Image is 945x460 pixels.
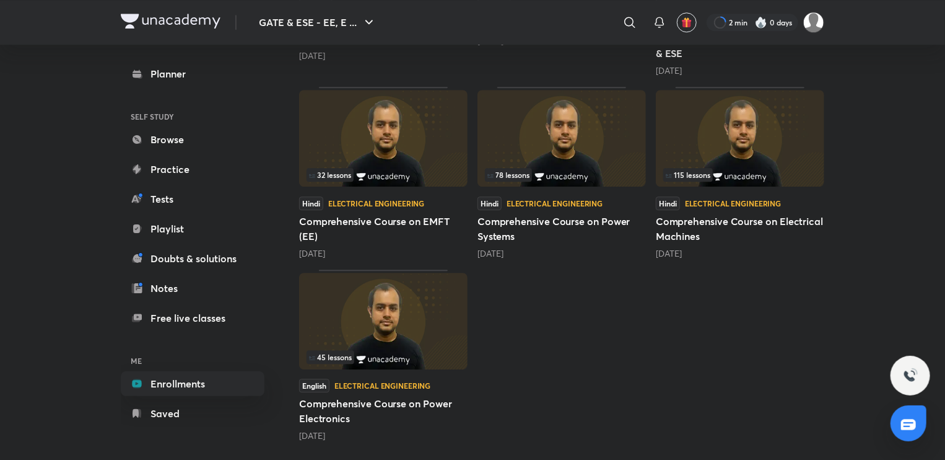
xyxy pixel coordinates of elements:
div: infosection [663,168,817,182]
img: Ayush [803,12,824,33]
img: avatar [681,17,692,28]
div: infocontainer [485,168,638,182]
a: Tests [121,187,264,211]
span: Hindi [477,197,502,210]
h5: Comprehensive Course on Electrical Machines [656,214,824,244]
img: Thumbnail [299,273,468,369]
div: Comprehensive Course on Power Electronics [299,270,468,442]
div: 3 years ago [299,430,468,442]
a: Playlist [121,216,264,241]
h5: Comprehensive Course on Power Electronics [299,396,468,426]
a: Planner [121,61,264,86]
a: Company Logo [121,14,220,32]
span: 45 lessons [309,353,352,361]
div: Comprehensive Course on Electrical Machines [656,87,824,259]
img: streak [755,16,767,29]
span: Hindi [299,197,323,210]
div: left [307,350,460,364]
div: infosection [307,168,460,182]
img: Thumbnail [299,90,468,187]
button: avatar [677,12,697,32]
div: infosection [307,350,460,364]
img: Thumbnail [477,90,646,187]
a: Enrollments [121,371,264,396]
div: Comprehensive Course on Power Systems [477,87,646,259]
span: 32 lessons [309,171,351,179]
span: 78 lessons [487,171,529,179]
a: Doubts & solutions [121,246,264,271]
span: English [299,379,329,392]
div: 3 years ago [477,247,646,260]
div: left [663,168,817,182]
button: GATE & ESE - EE, E ... [251,10,384,35]
div: Electrical Engineering [507,200,603,207]
a: Practice [121,157,264,182]
div: infocontainer [663,168,817,182]
div: infosection [485,168,638,182]
div: 2 years ago [299,247,468,260]
h5: Comprehensive Course on EMFT (EE) [299,214,468,244]
img: Thumbnail [656,90,824,187]
img: Company Logo [121,14,220,29]
a: Saved [121,401,264,426]
h6: SELF STUDY [121,106,264,127]
div: 1 year ago [299,50,468,62]
div: infocontainer [307,168,460,182]
a: Notes [121,276,264,301]
img: ttu [903,368,918,383]
div: 2 years ago [656,64,824,77]
span: Hindi [656,197,680,210]
a: Free live classes [121,306,264,330]
h5: Comprehensive Course on Power Systems [477,214,646,244]
div: Electrical Engineering [685,200,781,207]
a: Browse [121,127,264,152]
span: 115 lessons [666,171,710,179]
div: Electrical Engineering [328,200,424,207]
div: Electrical Engineering [334,382,430,389]
div: left [307,168,460,182]
h6: ME [121,350,264,371]
div: 3 years ago [656,247,824,260]
div: Comprehensive Course on EMFT (EE) [299,87,468,259]
div: left [485,168,638,182]
div: infocontainer [307,350,460,364]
